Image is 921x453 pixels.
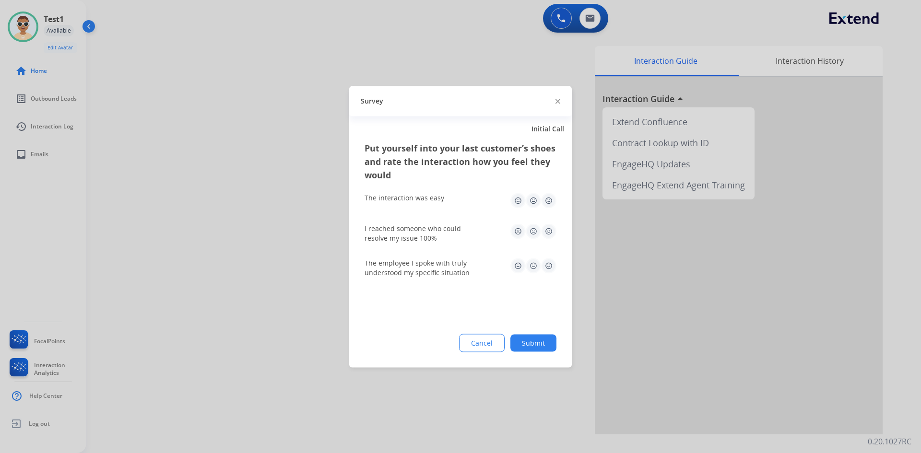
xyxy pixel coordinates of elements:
[361,96,383,106] span: Survey
[459,334,505,352] button: Cancel
[555,99,560,104] img: close-button
[510,334,556,351] button: Submit
[365,193,444,202] div: The interaction was easy
[365,223,480,243] div: I reached someone who could resolve my issue 100%
[531,124,564,133] span: Initial Call
[365,258,480,277] div: The employee I spoke with truly understood my specific situation
[365,141,556,181] h3: Put yourself into your last customer’s shoes and rate the interaction how you feel they would
[868,436,911,447] p: 0.20.1027RC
